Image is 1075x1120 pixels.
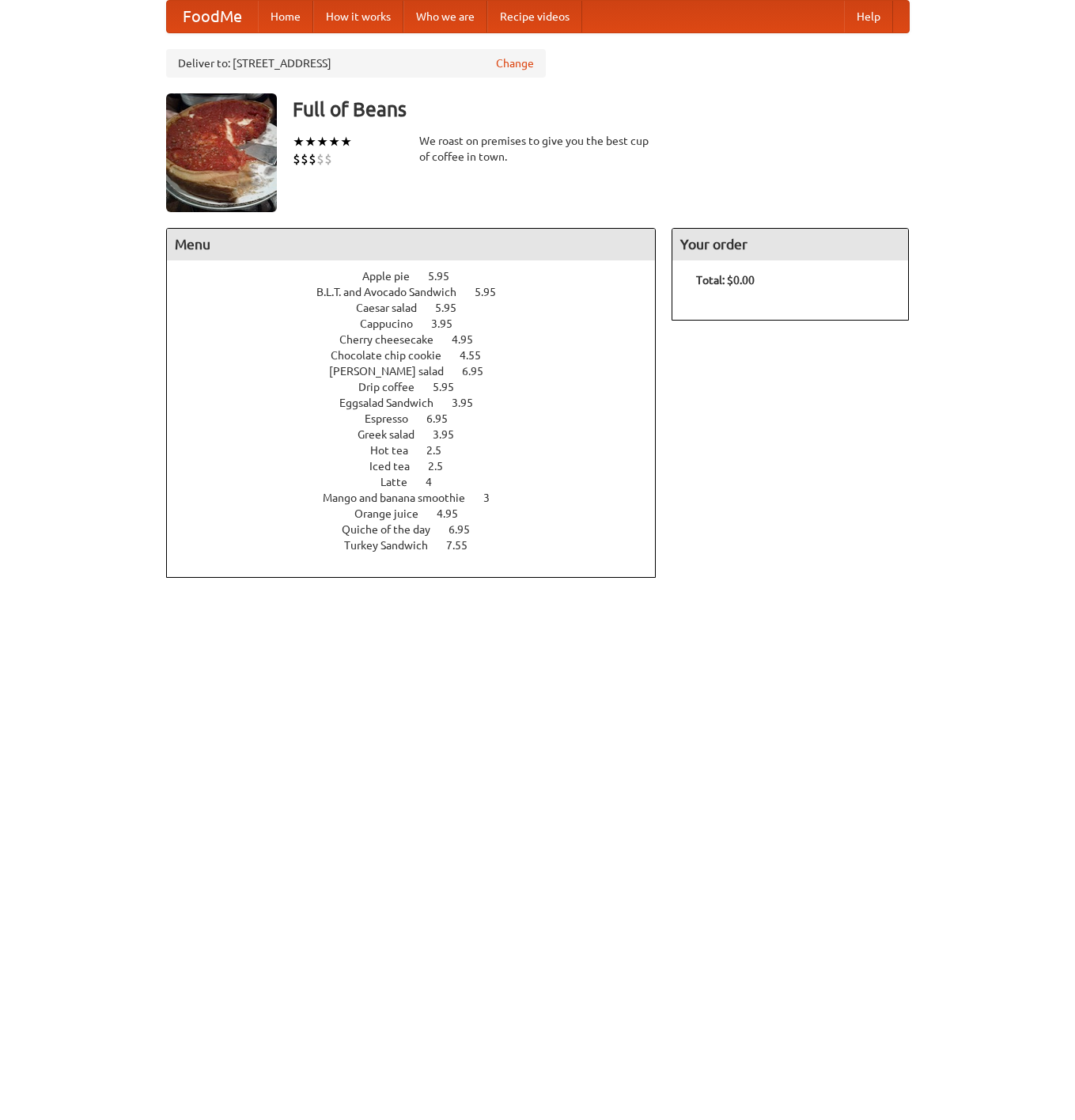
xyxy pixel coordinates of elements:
img: angular.jpg [166,93,277,212]
span: Quiche of the day [342,523,446,536]
a: [PERSON_NAME] salad 6.95 [329,365,513,378]
a: Greek salad 3.95 [358,428,483,441]
span: Cherry cheesecake [339,333,449,346]
span: Eggsalad Sandwich [339,397,449,409]
span: 4.95 [437,507,474,520]
a: Caesar salad 5.95 [356,302,486,314]
a: Help [844,1,893,32]
a: Drip coffee 5.95 [358,381,483,393]
span: Latte [380,476,423,488]
div: Deliver to: [STREET_ADDRESS] [166,49,546,78]
li: ★ [340,133,352,150]
span: 4 [426,476,448,488]
span: 3.95 [431,317,468,330]
span: Greek salad [358,428,430,441]
span: Cappucino [360,317,429,330]
a: Turkey Sandwich 7.55 [344,539,497,552]
span: 6.95 [426,412,464,425]
h3: Full of Beans [293,93,910,125]
a: Hot tea 2.5 [370,444,471,457]
span: 5.95 [433,381,470,393]
a: How it works [313,1,403,32]
span: 5.95 [475,286,512,298]
span: 2.5 [428,460,459,473]
a: FoodMe [167,1,258,32]
li: $ [324,150,332,168]
div: We roast on premises to give you the best cup of coffee in town. [419,133,657,165]
h4: Your order [672,229,908,260]
span: 5.95 [435,302,472,314]
a: B.L.T. and Avocado Sandwich 5.95 [316,286,525,298]
a: Apple pie 5.95 [362,270,479,283]
span: Apple pie [362,270,426,283]
a: Espresso 6.95 [365,412,477,425]
li: $ [301,150,308,168]
span: 4.55 [460,349,497,362]
li: ★ [293,133,305,150]
li: $ [316,150,324,168]
span: 6.95 [449,523,486,536]
span: 3.95 [433,428,470,441]
a: Home [258,1,313,32]
span: Chocolate chip cookie [331,349,457,362]
span: 7.55 [446,539,483,552]
span: 6.95 [462,365,499,378]
li: $ [308,150,316,168]
span: Iced tea [369,460,426,473]
a: Who we are [403,1,487,32]
a: Eggsalad Sandwich 3.95 [339,397,502,409]
span: 3.95 [452,397,489,409]
a: Mango and banana smoothie 3 [323,492,519,504]
a: Quiche of the day 6.95 [342,523,499,536]
span: 2.5 [426,444,457,457]
span: Caesar salad [356,302,433,314]
li: ★ [316,133,328,150]
a: Cappucino 3.95 [360,317,482,330]
h4: Menu [167,229,656,260]
a: Recipe videos [487,1,582,32]
span: [PERSON_NAME] salad [329,365,460,378]
span: Turkey Sandwich [344,539,444,552]
span: Espresso [365,412,424,425]
a: Cherry cheesecake 4.95 [339,333,502,346]
span: Orange juice [354,507,434,520]
li: ★ [328,133,340,150]
span: 3 [483,492,505,504]
span: Hot tea [370,444,424,457]
b: Total: $0.00 [696,274,755,287]
a: Latte 4 [380,476,461,488]
a: Orange juice 4.95 [354,507,487,520]
a: Chocolate chip cookie 4.55 [331,349,510,362]
span: Mango and banana smoothie [323,492,481,504]
li: $ [293,150,301,168]
a: Iced tea 2.5 [369,460,472,473]
li: ★ [305,133,316,150]
span: 5.95 [428,270,465,283]
a: Change [496,55,534,71]
span: B.L.T. and Avocado Sandwich [316,286,472,298]
span: Drip coffee [358,381,430,393]
span: 4.95 [452,333,489,346]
